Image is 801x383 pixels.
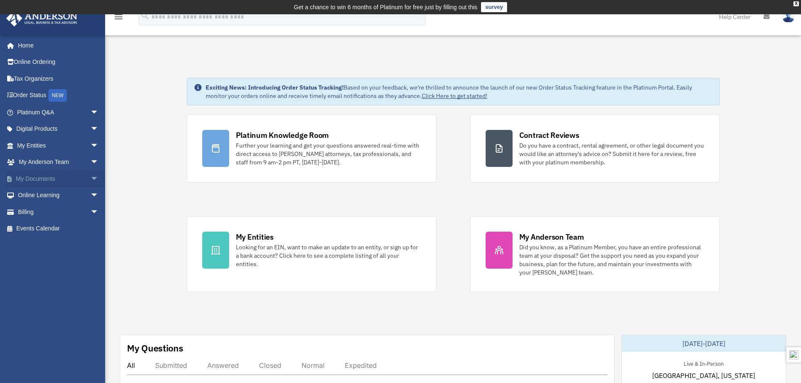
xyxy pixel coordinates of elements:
[6,70,111,87] a: Tax Organizers
[6,137,111,154] a: My Entitiesarrow_drop_down
[345,361,377,370] div: Expedited
[519,141,704,166] div: Do you have a contract, rental agreement, or other legal document you would like an attorney's ad...
[6,104,111,121] a: Platinum Q&Aarrow_drop_down
[519,130,579,140] div: Contract Reviews
[206,84,344,91] strong: Exciting News: Introducing Order Status Tracking!
[140,11,150,21] i: search
[206,83,713,100] div: Based on your feedback, we're thrilled to announce the launch of our new Order Status Tracking fe...
[90,170,107,188] span: arrow_drop_down
[4,10,80,26] img: Anderson Advisors Platinum Portal
[90,154,107,171] span: arrow_drop_down
[236,130,329,140] div: Platinum Knowledge Room
[6,154,111,171] a: My Anderson Teamarrow_drop_down
[422,92,487,100] a: Click Here to get started!
[652,370,755,380] span: [GEOGRAPHIC_DATA], [US_STATE]
[48,89,67,102] div: NEW
[6,87,111,104] a: Order StatusNEW
[187,114,436,182] a: Platinum Knowledge Room Further your learning and get your questions answered real-time with dire...
[519,243,704,277] div: Did you know, as a Platinum Member, you have an entire professional team at your disposal? Get th...
[114,12,124,22] i: menu
[677,359,730,367] div: Live & In-Person
[6,121,111,137] a: Digital Productsarrow_drop_down
[90,203,107,221] span: arrow_drop_down
[90,187,107,204] span: arrow_drop_down
[6,37,107,54] a: Home
[6,203,111,220] a: Billingarrow_drop_down
[114,15,124,22] a: menu
[90,137,107,154] span: arrow_drop_down
[6,54,111,71] a: Online Ordering
[793,1,799,6] div: close
[155,361,187,370] div: Submitted
[207,361,239,370] div: Answered
[6,220,111,237] a: Events Calendar
[6,170,111,187] a: My Documentsarrow_drop_down
[236,141,421,166] div: Further your learning and get your questions answered real-time with direct access to [PERSON_NAM...
[301,361,325,370] div: Normal
[294,2,478,12] div: Get a chance to win 6 months of Platinum for free just by filling out this
[187,216,436,292] a: My Entities Looking for an EIN, want to make an update to an entity, or sign up for a bank accoun...
[127,361,135,370] div: All
[470,216,720,292] a: My Anderson Team Did you know, as a Platinum Member, you have an entire professional team at your...
[127,342,183,354] div: My Questions
[622,335,786,352] div: [DATE]-[DATE]
[236,243,421,268] div: Looking for an EIN, want to make an update to an entity, or sign up for a bank account? Click her...
[259,361,281,370] div: Closed
[90,104,107,121] span: arrow_drop_down
[519,232,584,242] div: My Anderson Team
[90,121,107,138] span: arrow_drop_down
[481,2,507,12] a: survey
[6,187,111,204] a: Online Learningarrow_drop_down
[470,114,720,182] a: Contract Reviews Do you have a contract, rental agreement, or other legal document you would like...
[236,232,274,242] div: My Entities
[782,11,795,23] img: User Pic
